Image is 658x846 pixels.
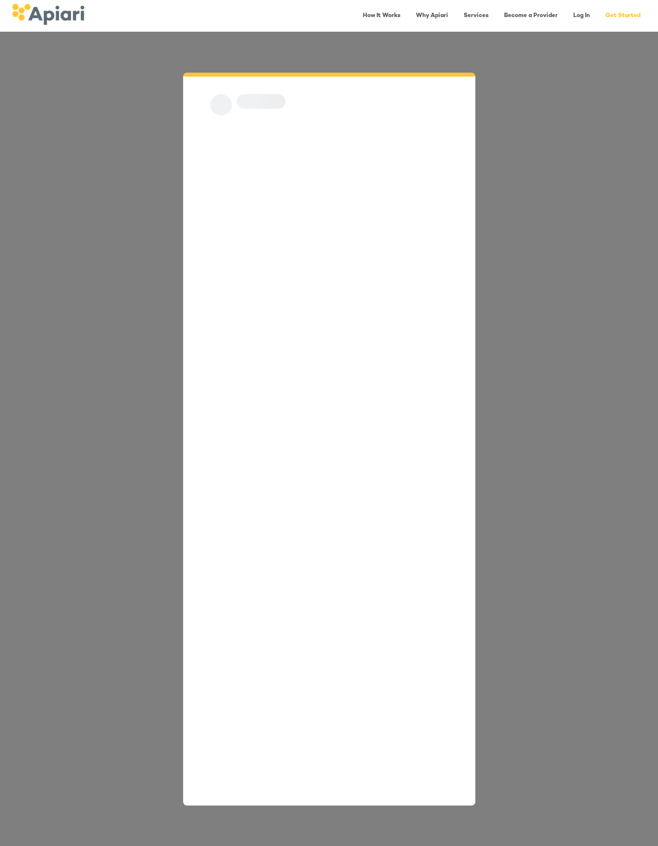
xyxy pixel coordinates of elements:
img: logo [12,4,84,25]
a: Why Apiari [410,6,454,26]
a: Services [458,6,494,26]
a: Become a Provider [498,6,564,26]
a: Get Started [600,6,646,26]
a: Log In [567,6,596,26]
a: How It Works [357,6,406,26]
